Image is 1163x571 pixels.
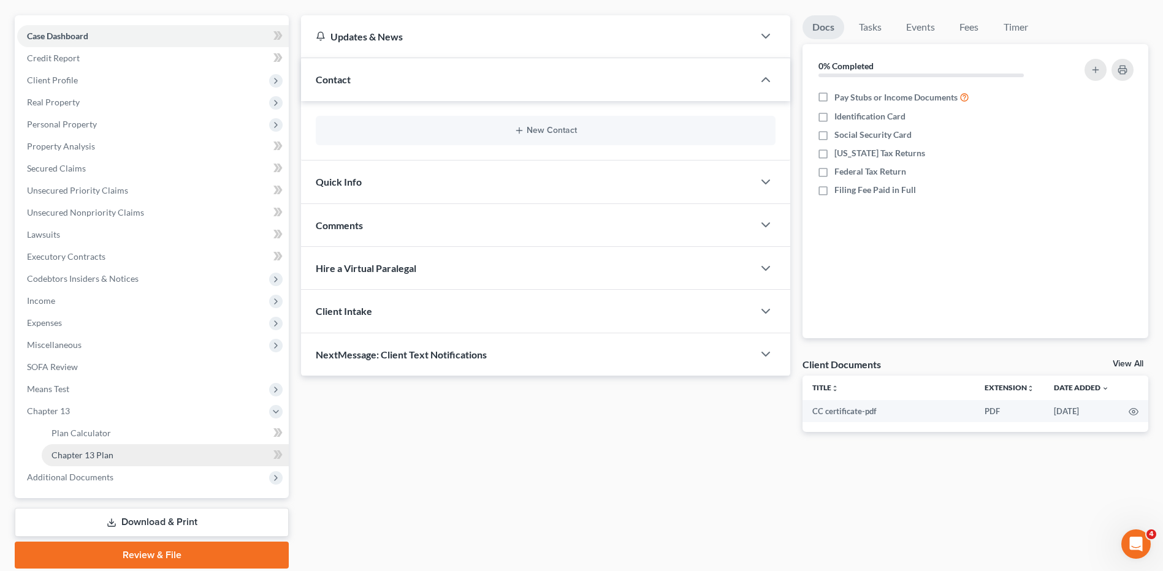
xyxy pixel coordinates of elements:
[27,472,113,482] span: Additional Documents
[831,385,839,392] i: unfold_more
[27,141,95,151] span: Property Analysis
[17,135,289,157] a: Property Analysis
[17,246,289,268] a: Executory Contracts
[27,185,128,195] span: Unsecured Priority Claims
[316,74,351,85] span: Contact
[27,295,55,306] span: Income
[1121,529,1151,559] iframe: Intercom live chat
[326,126,766,135] button: New Contact
[27,339,82,350] span: Miscellaneous
[42,444,289,466] a: Chapter 13 Plan
[27,163,86,173] span: Secured Claims
[27,97,80,107] span: Real Property
[316,219,363,231] span: Comments
[17,47,289,69] a: Credit Report
[818,61,874,71] strong: 0% Completed
[950,15,989,39] a: Fees
[42,422,289,444] a: Plan Calculator
[812,383,839,392] a: Titleunfold_more
[27,384,69,394] span: Means Test
[17,202,289,224] a: Unsecured Nonpriority Claims
[51,450,113,460] span: Chapter 13 Plan
[834,129,912,141] span: Social Security Card
[803,358,881,371] div: Client Documents
[1044,400,1119,422] td: [DATE]
[896,15,945,39] a: Events
[834,91,958,104] span: Pay Stubs or Income Documents
[27,31,88,41] span: Case Dashboard
[17,180,289,202] a: Unsecured Priority Claims
[27,207,144,217] span: Unsecured Nonpriority Claims
[994,15,1038,39] a: Timer
[27,75,78,85] span: Client Profile
[27,273,139,284] span: Codebtors Insiders & Notices
[1054,383,1109,392] a: Date Added expand_more
[803,15,844,39] a: Docs
[316,30,739,43] div: Updates & News
[316,305,372,317] span: Client Intake
[985,383,1034,392] a: Extensionunfold_more
[849,15,891,39] a: Tasks
[27,361,78,372] span: SOFA Review
[834,184,916,196] span: Filing Fee Paid in Full
[27,317,62,328] span: Expenses
[975,400,1044,422] td: PDF
[17,25,289,47] a: Case Dashboard
[27,229,60,240] span: Lawsuits
[316,349,487,360] span: NextMessage: Client Text Notifications
[17,157,289,180] a: Secured Claims
[803,400,975,422] td: CC certificate-pdf
[834,147,925,159] span: [US_STATE] Tax Returns
[834,165,906,178] span: Federal Tax Return
[27,251,105,262] span: Executory Contracts
[15,508,289,537] a: Download & Print
[27,119,97,129] span: Personal Property
[15,542,289,569] a: Review & File
[17,224,289,246] a: Lawsuits
[1113,360,1143,368] a: View All
[27,53,80,63] span: Credit Report
[834,110,906,123] span: Identification Card
[1027,385,1034,392] i: unfold_more
[1102,385,1109,392] i: expand_more
[1146,529,1156,539] span: 4
[51,428,111,438] span: Plan Calculator
[316,262,416,274] span: Hire a Virtual Paralegal
[316,176,362,187] span: Quick Info
[17,356,289,378] a: SOFA Review
[27,406,70,416] span: Chapter 13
